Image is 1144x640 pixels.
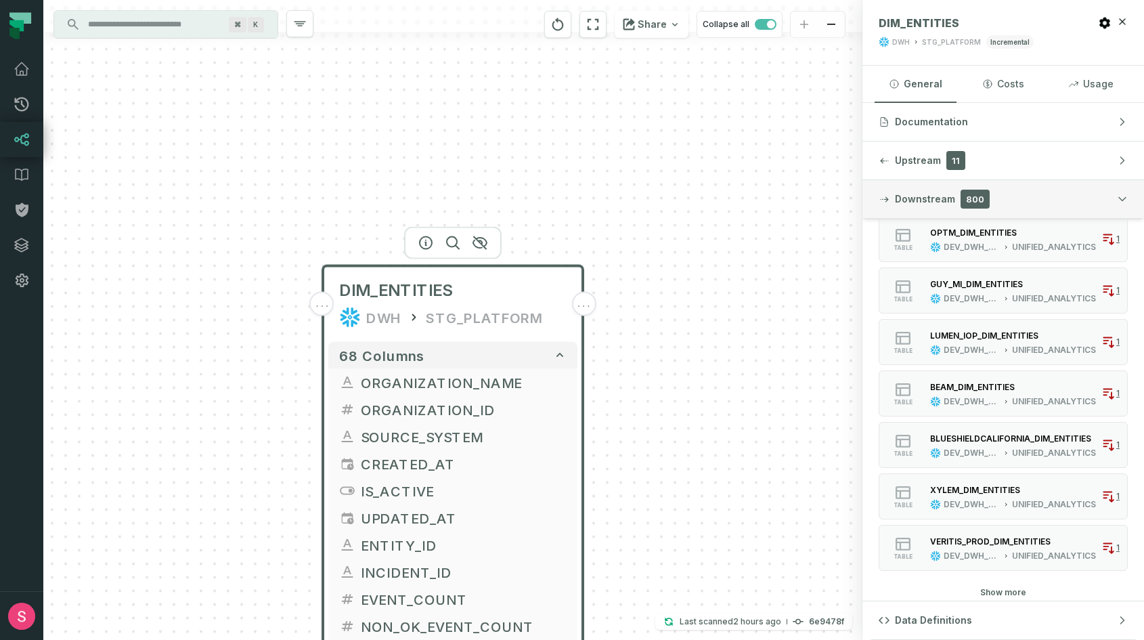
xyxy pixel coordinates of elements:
[894,553,912,560] span: table
[944,345,1000,356] div: DEV_DWH_OFIR
[1050,66,1132,102] button: Usage
[862,601,1144,639] button: Data Definitions
[328,477,577,505] button: IS_ACTIVE
[697,11,783,38] button: Collapse all
[809,618,844,626] h4: 6e9478f
[339,347,424,364] span: 68 columns
[986,35,1034,49] span: incremental
[339,618,355,635] span: decimal
[930,382,1015,392] div: BEAM_DIM_ENTITIES
[315,298,330,310] span: ...
[894,399,912,406] span: table
[361,454,567,474] span: CREATED_AT
[1012,345,1096,356] div: UNIFIED_ANALYTICS
[229,17,246,33] span: Press ⌘ + K to focus the search bar
[980,587,1026,598] button: Show more
[1116,234,1120,244] span: 1
[361,427,567,447] span: SOURCE_SYSTEM
[361,535,567,555] span: ENTITY_ID
[339,564,355,580] span: string
[930,536,1051,547] div: VERITIS_PROD_DIM_ENTITIES
[576,298,591,310] span: ...
[879,525,1128,571] button: tableDEV_DWH_OFIRUNIFIED_ANALYTICS1
[361,508,567,528] span: UPDATED_AT
[879,268,1128,314] button: tableDEV_DWH_OFIRUNIFIED_ANALYTICS1
[1012,551,1096,561] div: UNIFIED_ANALYTICS
[930,485,1020,495] div: XYLEM_DIM_ENTITIES
[930,433,1091,444] div: BLUESHIELDCALIFORNIA_DIM_ENTITIES
[944,242,1000,253] div: DEV_DWH_OFIR
[879,216,1128,262] button: tableDEV_DWH_OFIRUNIFIED_ANALYTICS1
[339,429,355,445] span: string
[426,307,544,328] div: STG_PLATFORM
[571,292,596,316] div: loading
[328,369,577,396] button: ORGANIZATION_NAME
[328,450,577,477] button: CREATED_AT
[1116,337,1120,347] span: 1
[339,375,355,391] span: string
[862,142,1144,179] button: Upstream11
[1012,242,1096,253] div: UNIFIED_ANALYTICS
[8,603,35,630] img: avatar of Sharon Haviv Kvit
[655,614,852,630] button: Last scanned[DATE] 8:04:50 PM6e9478f
[328,613,577,640] button: NON_OK_EVENT_COUNT
[328,396,577,423] button: ORGANIZATION_ID
[946,151,965,170] span: 11
[879,422,1128,468] button: tableDEV_DWH_OFIRUNIFIED_ANALYTICS1
[894,347,912,354] span: table
[862,103,1144,141] button: Documentation
[818,12,845,38] button: zoom out
[879,319,1128,365] button: tableDEV_DWH_OFIRUNIFIED_ANALYTICS1
[894,502,912,509] span: table
[894,244,912,251] span: table
[895,192,955,206] span: Downstream
[733,616,781,626] relative-time: Sep 30, 2025, 8:04 PM GMT+3
[339,456,355,472] span: timestamp
[339,591,355,607] span: decimal
[361,616,567,637] span: NON_OK_EVENT_COUNT
[879,16,959,30] span: DIM_ENTITIES
[862,180,1144,218] button: Downstream800
[339,537,355,553] span: string
[328,532,577,559] button: ENTITY_ID
[1012,293,1096,304] div: UNIFIED_ANALYTICS
[361,562,567,582] span: INCIDENT_ID
[895,154,941,167] span: Upstream
[944,551,1000,561] div: DEV_DWH_OFIR
[339,510,355,526] span: timestamp
[328,505,577,532] button: UPDATED_AT
[930,330,1038,341] div: LUMEN_IOP_DIM_ENTITIES
[361,400,567,420] span: ORGANIZATION_ID
[1116,542,1120,553] span: 1
[930,228,1017,238] div: OPTM_DIM_ENTITIES
[944,448,1000,458] div: DEV_DWH_OFIR
[1012,499,1096,510] div: UNIFIED_ANALYTICS
[895,614,972,627] span: Data Definitions
[961,190,990,209] span: 800
[339,280,453,301] span: DIM_ENTITIES
[1012,396,1096,407] div: UNIFIED_ANALYTICS
[1116,388,1120,399] span: 1
[328,559,577,586] button: INCIDENT_ID
[879,473,1128,519] button: tableDEV_DWH_OFIRUNIFIED_ANALYTICS1
[944,293,1000,304] div: DEV_DWH_OFIR
[328,423,577,450] button: SOURCE_SYSTEM
[328,586,577,613] button: EVENT_COUNT
[944,499,1000,510] div: DEV_DWH_OFIR
[922,37,981,47] div: STG_PLATFORM
[1116,491,1120,502] span: 1
[361,481,567,501] span: IS_ACTIVE
[962,66,1044,102] button: Costs
[366,307,401,328] div: DWH
[892,37,910,47] div: DWH
[1116,285,1120,296] span: 1
[930,279,1023,289] div: GUY_MI_DIM_ENTITIES
[680,615,781,628] p: Last scanned
[1116,440,1120,450] span: 1
[875,66,956,102] button: General
[1012,448,1096,458] div: UNIFIED_ANALYTICS
[894,450,912,457] span: table
[361,589,567,610] span: EVENT_COUNT
[310,292,334,316] div: loading
[339,402,355,418] span: decimal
